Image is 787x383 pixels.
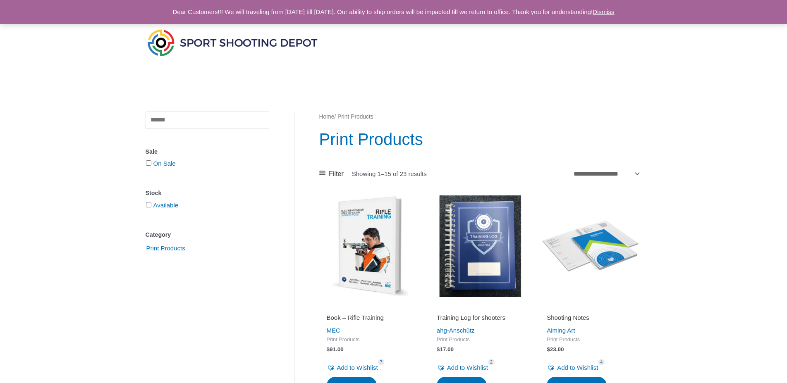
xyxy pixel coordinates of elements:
[437,346,440,352] span: $
[593,8,615,15] a: Dismiss
[547,346,564,352] bdi: 23.00
[327,346,344,352] bdi: 91.00
[547,346,550,352] span: $
[319,168,344,180] a: Filter
[547,362,598,373] a: Add to Wishlist
[557,364,598,371] span: Add to Wishlist
[378,359,385,365] span: 7
[146,160,151,166] input: On Sale
[319,195,421,297] img: Rifle Training
[327,336,414,343] span: Print Products
[437,314,524,325] a: Training Log for shooters
[547,314,634,325] a: Shooting Notes
[337,364,378,371] span: Add to Wishlist
[437,346,454,352] bdi: 17.00
[447,364,488,371] span: Add to Wishlist
[327,302,414,312] iframe: Customer reviews powered by Trustpilot
[598,359,605,365] span: 4
[146,241,186,255] span: Print Products
[327,362,378,373] a: Add to Wishlist
[153,160,176,167] a: On Sale
[327,346,330,352] span: $
[146,244,186,251] a: Print Products
[146,187,269,199] div: Stock
[319,128,641,151] h1: Print Products
[539,195,641,297] img: Shooting Notes
[437,302,524,312] iframe: Customer reviews powered by Trustpilot
[488,359,495,365] span: 2
[547,327,575,334] a: Aiming Art
[437,336,524,343] span: Print Products
[429,195,531,297] img: Training Log for shooters
[327,327,340,334] a: MEC
[437,362,488,373] a: Add to Wishlist
[547,336,634,343] span: Print Products
[146,27,319,58] img: Sport Shooting Depot
[327,314,414,322] h2: Book – Rifle Training
[547,302,634,312] iframe: Customer reviews powered by Trustpilot
[153,202,179,209] a: Available
[319,114,335,120] a: Home
[437,314,524,322] h2: Training Log for shooters
[327,314,414,325] a: Book – Rifle Training
[146,202,151,207] input: Available
[437,327,475,334] a: ahg-Anschütz
[547,314,634,322] h2: Shooting Notes
[319,112,641,122] nav: Breadcrumb
[146,229,269,241] div: Category
[329,168,344,180] span: Filter
[146,146,269,158] div: Sale
[352,171,427,177] p: Showing 1–15 of 23 results
[571,167,641,180] select: Shop order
